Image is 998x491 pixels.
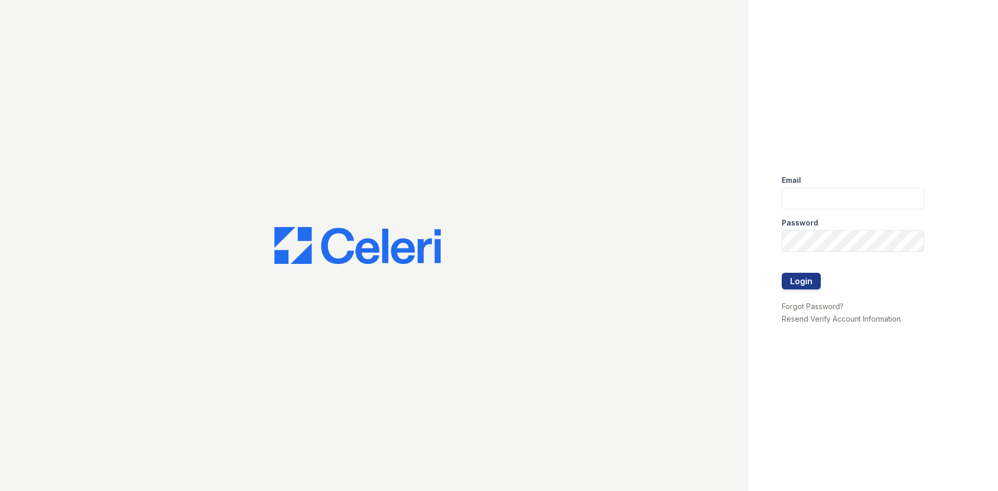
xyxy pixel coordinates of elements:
[782,302,844,311] a: Forgot Password?
[274,227,441,264] img: CE_Logo_Blue-a8612792a0a2168367f1c8372b55b34899dd931a85d93a1a3d3e32e68fde9ad4.png
[782,175,801,185] label: Email
[782,314,901,323] a: Resend Verify Account Information
[782,273,821,289] button: Login
[782,218,818,228] label: Password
